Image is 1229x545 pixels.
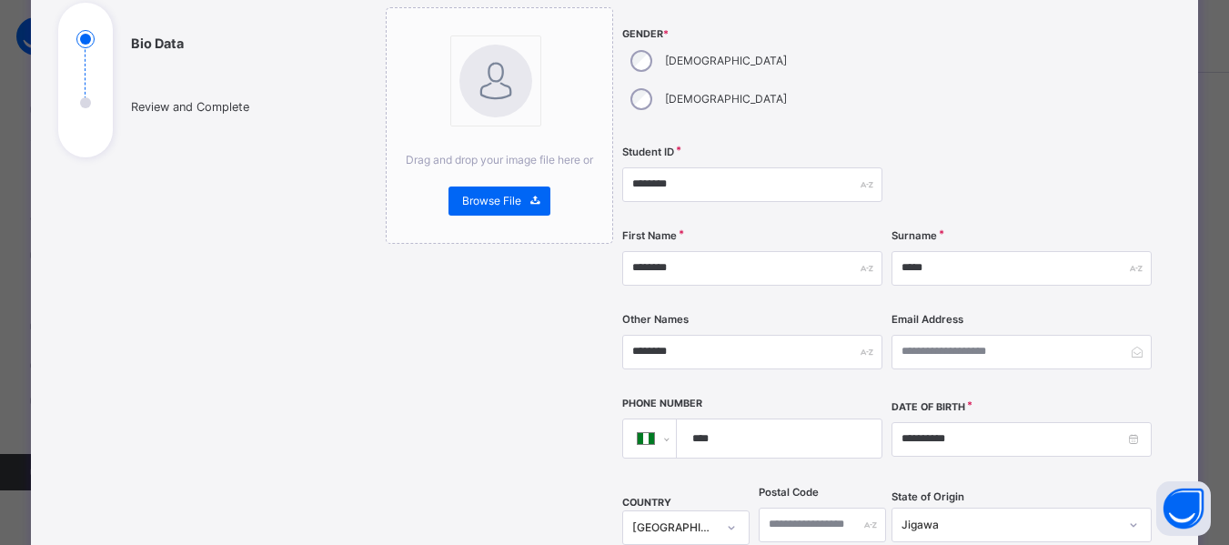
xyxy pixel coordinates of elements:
[622,397,702,411] label: Phone Number
[632,520,716,536] div: [GEOGRAPHIC_DATA]
[902,517,1118,533] div: Jigawa
[892,489,964,505] span: State of Origin
[622,312,689,328] label: Other Names
[892,228,937,244] label: Surname
[759,485,819,500] label: Postal Code
[622,497,671,509] span: COUNTRY
[622,228,677,244] label: First Name
[622,145,674,160] label: Student ID
[406,153,593,167] span: Drag and drop your image file here or
[1156,481,1211,536] button: Open asap
[665,53,787,69] label: [DEMOGRAPHIC_DATA]
[386,7,613,244] div: bannerImageDrag and drop your image file here orBrowse File
[462,193,521,209] span: Browse File
[459,45,532,117] img: bannerImage
[892,400,965,415] label: Date of Birth
[892,312,963,328] label: Email Address
[622,27,882,42] span: Gender
[665,91,787,107] label: [DEMOGRAPHIC_DATA]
